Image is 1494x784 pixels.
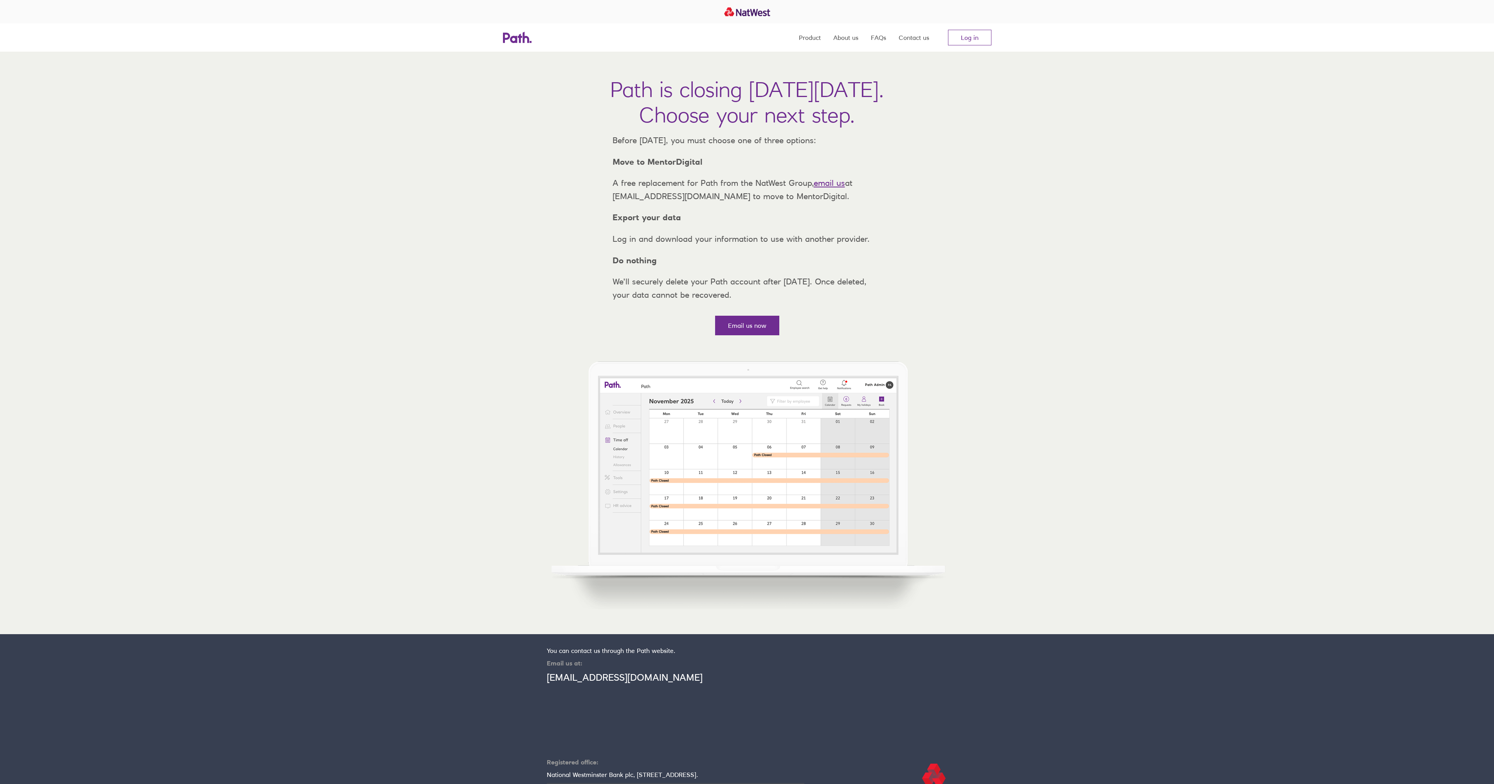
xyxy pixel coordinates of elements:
[606,275,888,301] p: We’ll securely delete your Path account after [DATE]. Once deleted, your data cannot be recovered.
[606,134,888,147] p: Before [DATE], you must choose one of three options:
[613,212,681,222] strong: Export your data
[899,23,929,52] a: Contact us
[715,316,779,335] a: Email us now
[610,77,884,128] h1: Path is closing [DATE][DATE]. Choose your next step.
[606,176,888,203] p: A free replacement for Path from the NatWest Group, at [EMAIL_ADDRESS][DOMAIN_NAME] to move to Me...
[871,23,886,52] a: FAQs
[814,178,845,188] a: email us
[613,157,703,167] strong: Move to MentorDigital
[547,672,703,683] a: [EMAIL_ADDRESS][DOMAIN_NAME]
[948,30,991,45] a: Log in
[613,255,657,265] strong: Do nothing
[833,23,858,52] a: About us
[547,354,948,609] img: aNqQBp5xUNkB1OUH_Laptop13.png
[547,659,804,667] h4: Email us at:
[547,758,804,766] h4: Registered office:
[606,232,888,246] p: Log in and download your information to use with another provider.
[547,647,804,655] p: You can contact us through the Path website.
[799,23,821,52] a: Product
[547,771,804,779] p: National Westminster Bank plc, [STREET_ADDRESS].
